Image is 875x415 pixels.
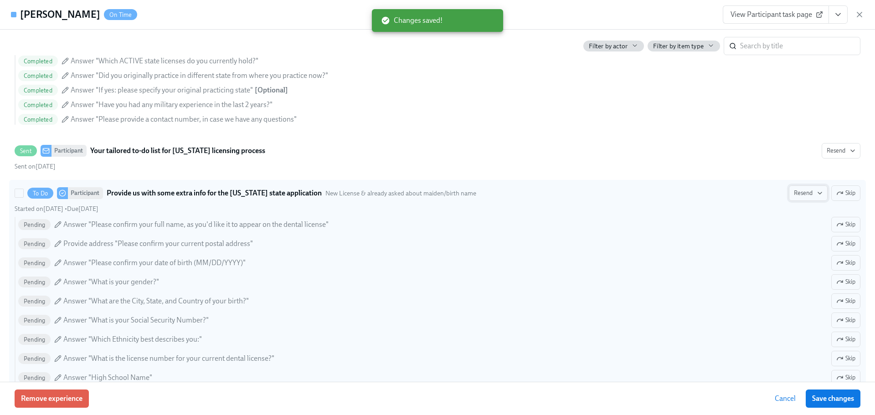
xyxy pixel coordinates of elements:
span: Answer "Did you originally practice in different state from where you practice now?" [71,71,328,81]
button: To DoParticipantProvide us with some extra info for the [US_STATE] state applicationNew License &... [831,274,860,290]
span: Resend [794,189,823,198]
button: To DoParticipantProvide us with some extra info for the [US_STATE] state applicationNew License &... [831,351,860,366]
span: Answer "Which Ethnicity best describes you:" [63,334,202,344]
strong: Provide us with some extra info for the [US_STATE] state application [107,188,322,199]
span: Pending [18,374,51,381]
button: To DoParticipantProvide us with some extra info for the [US_STATE] state applicationNew License &... [831,370,860,385]
span: Sent [15,148,37,154]
div: Participant [68,187,103,199]
span: Pending [18,317,51,324]
span: Answer "Please confirm your date of birth (MM/DD/YYYY)" [63,258,246,268]
span: View Participant task page [731,10,821,19]
div: [ Optional ] [255,85,288,95]
div: Participant [51,145,87,157]
span: Answer "High School Name" [63,373,152,383]
span: Answer "Please confirm your full name, as you'd like it to appear on the dental license" [63,220,329,230]
span: Save changes [812,394,854,403]
span: Provide address "Please confirm your current postal address" [63,239,253,249]
span: Answer "Please provide a contact number, in case we have any questions" [71,114,297,124]
span: Pending [18,336,51,343]
span: Pending [18,241,51,247]
span: Skip [836,373,855,382]
span: Completed [18,102,58,108]
span: Completed [18,116,58,123]
span: Skip [836,189,855,198]
button: Remove experience [15,389,89,408]
h4: [PERSON_NAME] [20,8,100,21]
span: Thursday, September 18th 2025, 2:12 pm [15,205,63,213]
button: To DoParticipantProvide us with some extra info for the [US_STATE] state applicationNew License &... [831,185,860,201]
span: Changes saved! [381,15,443,26]
span: Skip [836,258,855,267]
button: Filter by actor [583,41,644,51]
span: Pending [18,298,51,305]
span: Cancel [775,394,796,403]
span: Skip [836,277,855,287]
span: Answer "What is your Social Security Number?" [63,315,209,325]
button: To DoParticipantProvide us with some extra info for the [US_STATE] state applicationNew License &... [831,255,860,271]
span: Completed [18,87,58,94]
span: Answer "If yes: please specify your original practicing state" [71,85,253,95]
span: Skip [836,316,855,325]
button: View task page [829,5,848,24]
span: Answer "Have you had any military experience in the last 2 years?" [71,100,273,110]
span: Pending [18,279,51,286]
button: To DoParticipantProvide us with some extra info for the [US_STATE] state applicationNew License &... [789,185,828,201]
span: Resend [827,146,855,155]
span: Filter by actor [589,42,628,51]
span: Tuesday, September 23rd 2025, 10:00 am [67,205,98,213]
span: Skip [836,354,855,363]
span: Completed [18,72,58,79]
span: Pending [18,221,51,228]
strong: Your tailored to-do list for [US_STATE] licensing process [90,145,265,156]
button: To DoParticipantProvide us with some extra info for the [US_STATE] state applicationNew License &... [831,332,860,347]
span: On Time [104,11,137,18]
button: To DoParticipantProvide us with some extra info for the [US_STATE] state applicationNew License &... [831,313,860,328]
button: Cancel [768,389,802,408]
div: • [15,205,98,213]
button: To DoParticipantProvide us with some extra info for the [US_STATE] state applicationNew License &... [831,236,860,251]
span: Answer "What are the City, State, and Country of your birth?" [63,296,249,306]
span: Filter by item type [653,42,704,51]
input: Search by title [740,37,860,55]
button: SentParticipantYour tailored to-do list for [US_STATE] licensing processSent on[DATE] [822,143,860,159]
span: Pending [18,355,51,362]
button: To DoParticipantProvide us with some extra info for the [US_STATE] state applicationNew License &... [831,217,860,232]
span: Answer "What is the license number for your current dental license?" [63,354,274,364]
span: Skip [836,239,855,248]
span: Skip [836,335,855,344]
span: Thursday, September 18th 2025, 2:12 pm [15,163,56,170]
a: View Participant task page [723,5,829,24]
span: Skip [836,220,855,229]
span: This task uses the "New License & already asked about maiden/birth name" audience [325,189,476,198]
span: Pending [18,260,51,266]
button: Filter by item type [648,41,720,51]
button: To DoParticipantProvide us with some extra info for the [US_STATE] state applicationNew License &... [831,293,860,309]
span: To Do [27,190,53,197]
span: Completed [18,58,58,65]
button: Save changes [806,389,860,408]
span: Skip [836,297,855,306]
span: Remove experience [21,394,82,403]
span: Answer "What is your gender?" [63,277,159,287]
span: Answer "Which ACTIVE state licenses do you currently hold?" [71,56,258,66]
